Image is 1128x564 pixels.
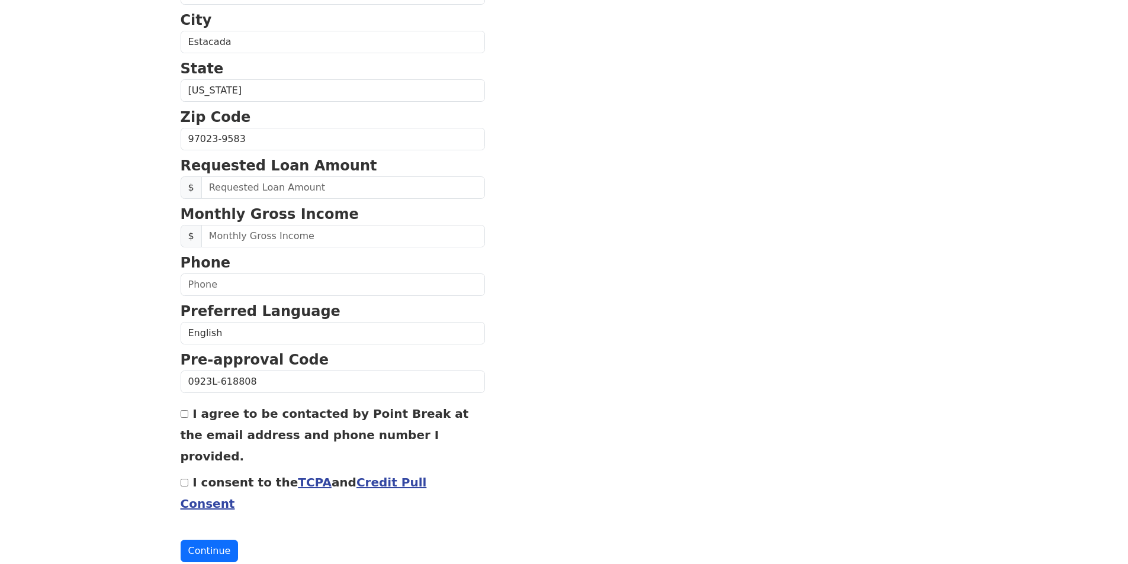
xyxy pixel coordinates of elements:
[181,60,224,77] strong: State
[181,273,485,296] input: Phone
[181,204,485,225] p: Monthly Gross Income
[298,475,332,489] a: TCPA
[181,176,202,199] span: $
[181,407,469,463] label: I agree to be contacted by Point Break at the email address and phone number I provided.
[181,475,427,511] label: I consent to the and
[181,225,202,247] span: $
[181,352,329,368] strong: Pre-approval Code
[181,540,239,562] button: Continue
[181,254,231,271] strong: Phone
[181,128,485,150] input: Zip Code
[181,12,212,28] strong: City
[181,370,485,393] input: Pre-approval Code
[201,176,485,199] input: Requested Loan Amount
[181,31,485,53] input: City
[201,225,485,247] input: Monthly Gross Income
[181,157,377,174] strong: Requested Loan Amount
[181,303,340,320] strong: Preferred Language
[181,109,251,125] strong: Zip Code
